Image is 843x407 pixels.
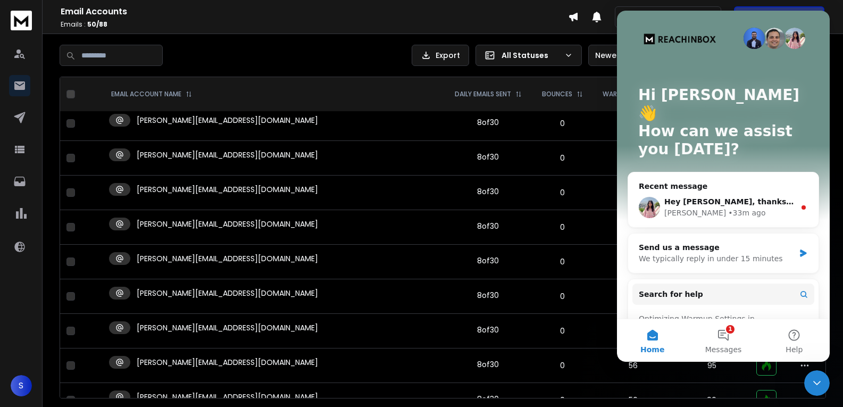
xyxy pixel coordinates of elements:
[538,291,586,302] p: 0
[111,90,192,98] div: EMAIL ACCOUNT NAME
[137,322,318,333] p: [PERSON_NAME][EMAIL_ADDRESS][DOMAIN_NAME]
[11,375,32,396] button: S
[538,395,586,405] p: 0
[477,394,499,404] div: 8 of 30
[22,243,178,254] div: We typically reply in under 15 minutes
[477,359,499,370] div: 8 of 30
[592,348,673,383] td: 56
[88,335,125,343] span: Messages
[538,360,586,371] p: 0
[137,253,318,264] p: [PERSON_NAME][EMAIL_ADDRESS][DOMAIN_NAME]
[61,20,568,29] p: Emails :
[22,278,86,289] span: Search for help
[477,221,499,231] div: 8 of 30
[592,176,673,210] td: 51
[592,245,673,279] td: 50
[538,326,586,336] p: 0
[137,219,318,229] p: [PERSON_NAME][EMAIL_ADDRESS][DOMAIN_NAME]
[47,197,109,208] div: [PERSON_NAME]
[111,197,148,208] div: • 33m ago
[477,255,499,266] div: 8 of 30
[11,11,32,30] img: logo
[592,141,673,176] td: 50
[137,392,318,402] p: [PERSON_NAME][EMAIL_ADDRESS][DOMAIN_NAME]
[603,90,653,98] p: WARMUP EMAILS
[137,357,318,368] p: [PERSON_NAME][EMAIL_ADDRESS][DOMAIN_NAME]
[617,11,830,362] iframe: Intercom live chat
[11,222,202,263] div: Send us a messageWe typically reply in under 15 minutes
[538,153,586,163] p: 0
[477,152,499,162] div: 8 of 30
[538,118,586,129] p: 0
[137,184,318,195] p: [PERSON_NAME][EMAIL_ADDRESS][DOMAIN_NAME]
[538,222,586,232] p: 0
[87,20,107,29] span: 50 / 88
[22,303,178,325] div: Optimizing Warmup Settings in ReachInbox
[169,335,186,343] span: Help
[477,117,499,128] div: 8 of 30
[23,335,47,343] span: Home
[137,149,318,160] p: [PERSON_NAME][EMAIL_ADDRESS][DOMAIN_NAME]
[477,325,499,335] div: 8 of 30
[137,288,318,298] p: [PERSON_NAME][EMAIL_ADDRESS][DOMAIN_NAME]
[804,370,830,396] iframe: Intercom live chat
[592,279,673,314] td: 56
[455,90,511,98] p: DAILY EMAILS SENT
[592,314,673,348] td: 56
[542,90,572,98] p: BOUNCES
[15,298,197,329] div: Optimizing Warmup Settings in ReachInbox
[412,45,469,66] button: Export
[538,187,586,198] p: 0
[592,106,673,141] td: 56
[477,290,499,301] div: 8 of 30
[588,45,657,66] button: Newest
[61,5,568,18] h1: Email Accounts
[673,348,750,383] td: 95
[538,256,586,267] p: 0
[734,6,824,28] button: Get Free Credits
[142,309,213,351] button: Help
[71,309,141,351] button: Messages
[477,186,499,197] div: 8 of 30
[502,50,560,61] p: All Statuses
[22,231,178,243] div: Send us a message
[15,273,197,294] button: Search for help
[137,115,318,126] p: [PERSON_NAME][EMAIL_ADDRESS][DOMAIN_NAME]
[592,210,673,245] td: 56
